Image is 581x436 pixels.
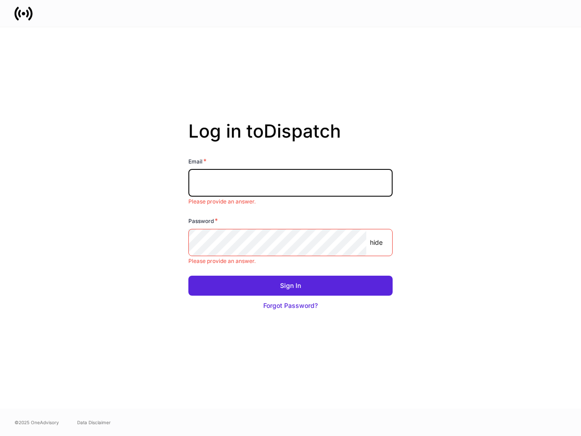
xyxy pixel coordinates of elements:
[188,120,393,157] h2: Log in to Dispatch
[15,419,59,426] span: © 2025 OneAdvisory
[188,276,393,296] button: Sign In
[280,281,301,290] div: Sign In
[188,258,393,265] p: Please provide an answer.
[370,238,383,247] p: hide
[263,301,318,310] div: Forgot Password?
[188,157,207,166] h6: Email
[188,296,393,316] button: Forgot Password?
[188,216,218,225] h6: Password
[77,419,111,426] a: Data Disclaimer
[188,198,393,205] p: Please provide an answer.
